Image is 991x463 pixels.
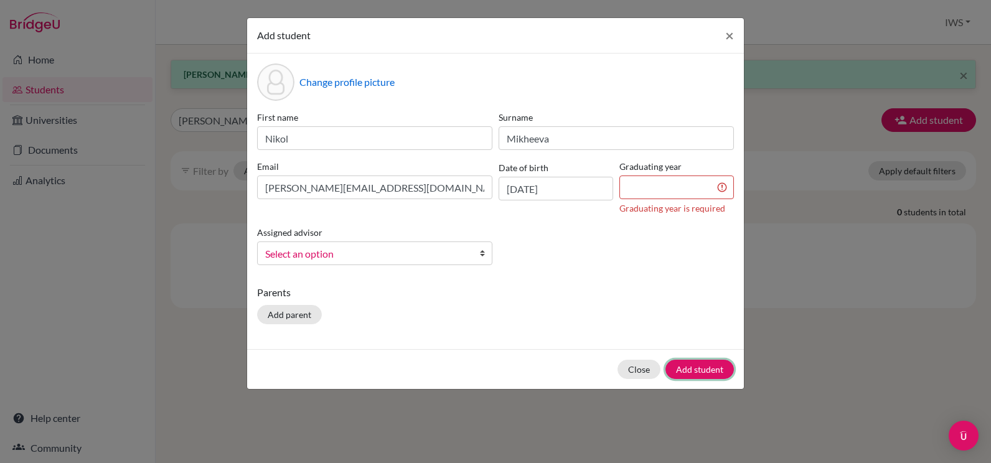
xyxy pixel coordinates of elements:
button: Add parent [257,305,322,324]
p: Parents [257,285,734,300]
button: Close [715,18,744,53]
div: Graduating year is required [619,202,734,215]
label: Graduating year [619,160,734,173]
div: Profile picture [257,63,294,101]
span: Select an option [265,246,468,262]
label: Assigned advisor [257,226,322,239]
button: Add student [665,360,734,379]
span: Add student [257,29,311,41]
label: Surname [499,111,734,124]
button: Close [618,360,660,379]
input: dd/mm/yyyy [499,177,613,200]
label: First name [257,111,492,124]
label: Date of birth [499,161,548,174]
span: × [725,26,734,44]
div: Open Intercom Messenger [949,421,979,451]
label: Email [257,160,492,173]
